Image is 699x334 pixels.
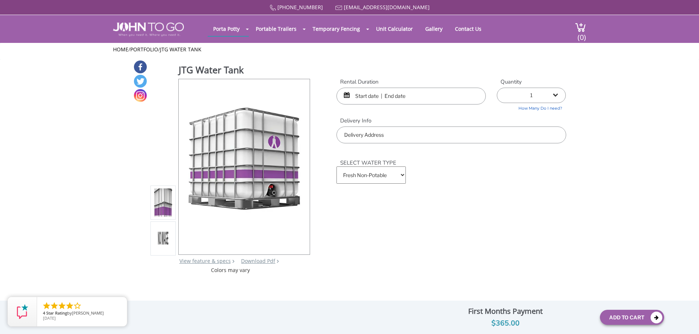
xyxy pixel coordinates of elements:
span: by [43,311,121,316]
a: View feature & specs [179,257,231,264]
button: Live Chat [670,305,699,334]
a: Home [113,46,128,53]
div: Colors may vary [150,267,311,274]
label: Quantity [497,78,566,86]
li:  [42,301,51,310]
li:  [65,301,74,310]
li:  [73,301,82,310]
a: Porta Potty [208,22,245,36]
img: chevron.png [277,260,279,263]
div: First Months Payment [416,305,594,318]
a: How Many Do I need? [497,103,566,111]
label: Rental Duration [336,78,486,86]
input: Delivery Address [336,126,566,143]
a: Contact Us [449,22,487,36]
img: Review Rating [15,304,30,319]
span: [DATE] [43,315,56,321]
a: Gallery [420,22,448,36]
a: [PHONE_NUMBER] [277,4,323,11]
a: Portable Trailers [250,22,302,36]
img: Product [184,79,305,252]
span: (0) [577,26,586,42]
li:  [50,301,59,310]
a: Instagram [134,89,147,102]
img: Mail [335,5,342,10]
img: Call [270,5,276,11]
h1: JTG Water Tank [179,63,311,78]
img: cart a [575,22,586,32]
button: Add To Cart [600,310,664,325]
span: 4 [43,310,45,316]
img: right arrow icon [232,260,234,263]
a: Portfolio [130,46,158,53]
ul: / / [113,46,586,53]
a: Facebook [134,60,147,73]
a: [EMAIL_ADDRESS][DOMAIN_NAME] [344,4,430,11]
span: [PERSON_NAME] [72,310,104,316]
span: Star Rating [46,310,67,316]
input: Start date | End date [336,88,486,104]
a: JTG Water Tank [160,46,201,53]
div: $365.00 [416,318,594,329]
a: Unit Calculator [371,22,418,36]
img: Product [153,116,173,289]
img: JOHN to go [113,22,184,36]
img: svg+xml;base64,PHN2ZyB4bWxucz0iaHR0cDovL3d3dy53My5vcmcvMjAwMC9zdmciIHdpZHRoPSIxNTAiIGhlaWdodD0iMT... [153,152,173,325]
a: Download Pdf [241,257,275,264]
label: Delivery Info [336,117,566,125]
a: Twitter [134,75,147,88]
h3: SELECT WATER TYPE [336,151,566,166]
a: Temporary Fencing [307,22,365,36]
li:  [58,301,66,310]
